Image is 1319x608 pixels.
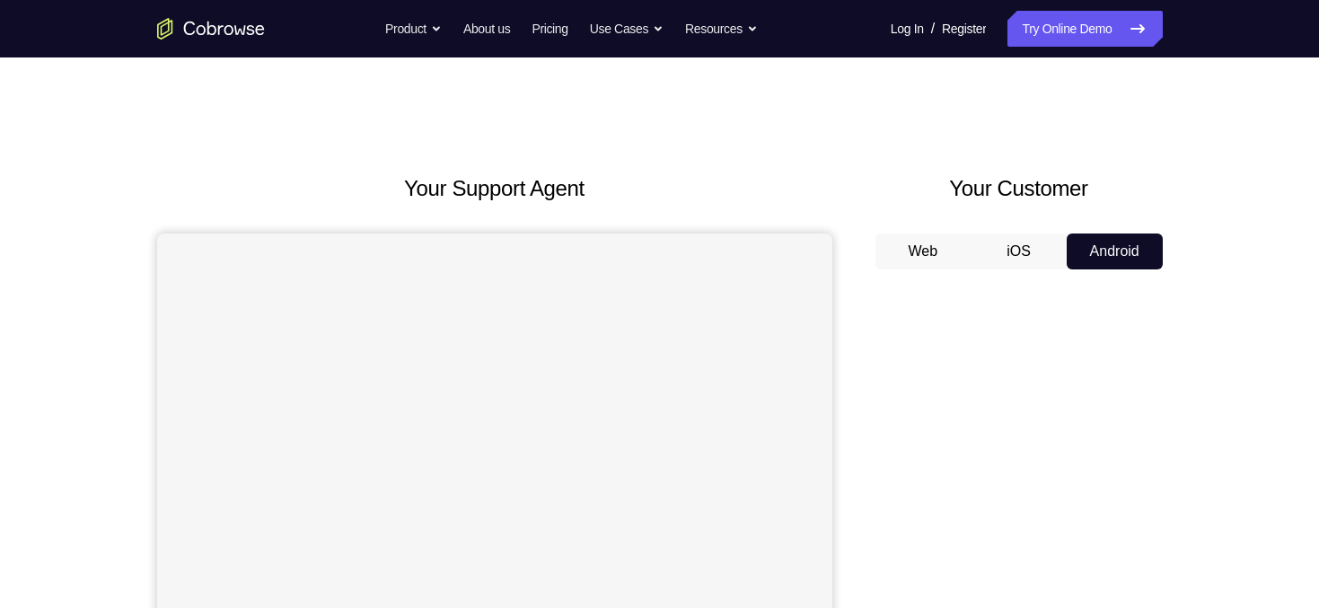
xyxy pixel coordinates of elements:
[875,234,972,269] button: Web
[590,11,664,47] button: Use Cases
[971,234,1067,269] button: iOS
[532,11,567,47] a: Pricing
[385,11,442,47] button: Product
[891,11,924,47] a: Log In
[1007,11,1162,47] a: Try Online Demo
[942,11,986,47] a: Register
[1067,234,1163,269] button: Android
[157,172,832,205] h2: Your Support Agent
[463,11,510,47] a: About us
[157,18,265,40] a: Go to the home page
[931,18,935,40] span: /
[685,11,758,47] button: Resources
[875,172,1163,205] h2: Your Customer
